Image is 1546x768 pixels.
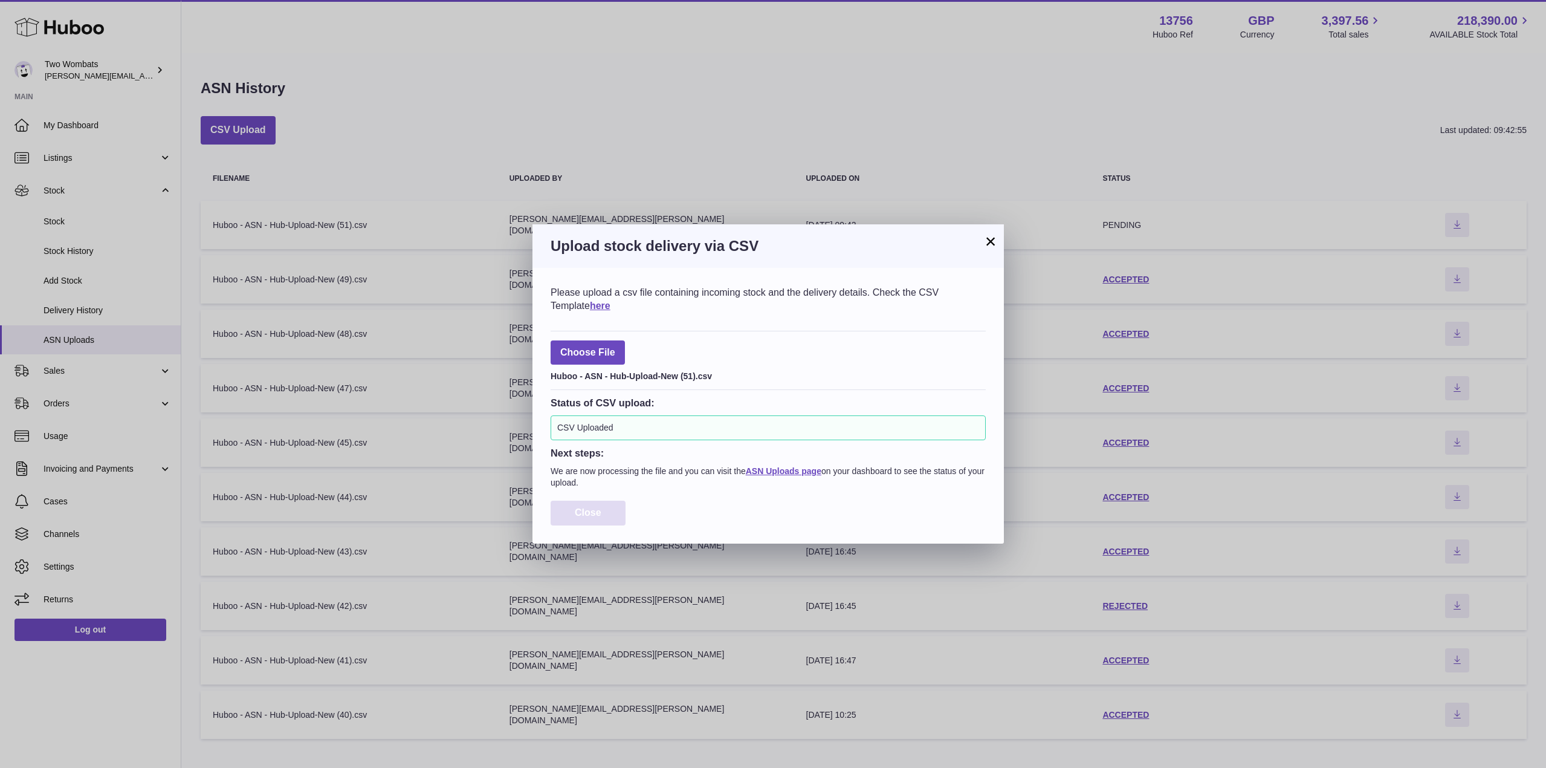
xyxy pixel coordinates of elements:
div: CSV Uploaded [551,415,986,440]
button: × [983,234,998,249]
span: Choose File [551,340,625,365]
h3: Status of CSV upload: [551,396,986,409]
a: ASN Uploads page [746,466,821,476]
h3: Next steps: [551,446,986,460]
span: Close [575,507,601,518]
div: Please upload a csv file containing incoming stock and the delivery details. Check the CSV Template [551,286,986,312]
a: here [590,301,610,311]
h3: Upload stock delivery via CSV [551,236,986,256]
div: Huboo - ASN - Hub-Upload-New (51).csv [551,368,986,382]
button: Close [551,501,626,526]
p: We are now processing the file and you can visit the on your dashboard to see the status of your ... [551,466,986,489]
